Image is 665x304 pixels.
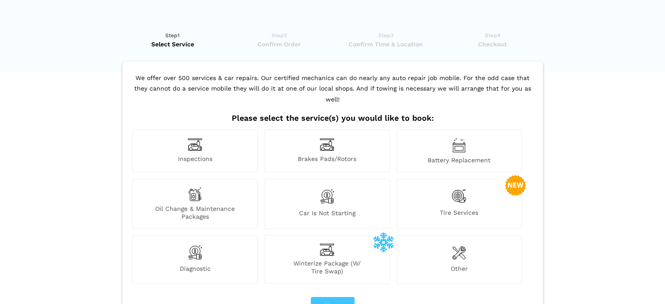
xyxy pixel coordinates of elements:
[335,31,436,49] a: Step3
[133,205,258,220] span: Oil Change & Maintenance Packages
[265,209,390,220] span: Car is not starting
[442,40,543,49] span: Checkout
[442,31,543,49] a: Step4
[397,156,522,164] span: Battery Replacement
[505,175,526,196] img: new-badge-2-48.png
[122,31,223,49] a: Step1
[133,155,258,164] span: Inspections
[265,259,390,275] span: Winterize Package (W/ Tire Swap)
[397,265,522,275] span: Other
[265,155,390,164] span: Brakes Pads/Rotors
[229,40,330,49] span: Confirm Order
[373,231,394,252] img: winterize-icon_1.png
[229,31,330,49] a: Step2
[133,265,258,275] span: Diagnostic
[122,40,223,49] span: Select Service
[335,40,436,49] span: Confirm Time & Location
[130,73,535,114] p: We offer over 500 services & car repairs. Our certified mechanics can do nearly any auto repair j...
[130,113,535,123] h2: Please select the service(s) you would like to book:
[397,209,522,220] span: Tire Services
